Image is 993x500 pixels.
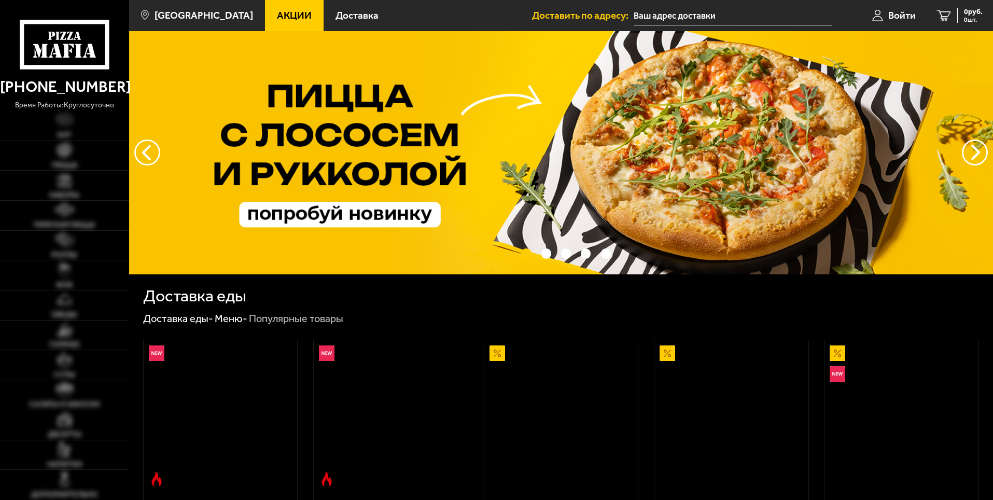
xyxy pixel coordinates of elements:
[660,345,675,361] img: Акционный
[888,10,916,20] span: Войти
[51,311,77,318] span: Обеды
[143,288,246,304] h1: Доставка еды
[319,471,334,487] img: Острое блюдо
[48,430,81,438] span: Десерты
[144,340,298,492] a: НовинкаОстрое блюдоРимская с креветками
[532,10,634,20] span: Доставить по адресу:
[830,366,845,382] img: Новинка
[56,281,73,288] span: WOK
[215,312,247,325] a: Меню-
[964,8,983,16] span: 0 руб.
[49,191,79,199] span: Наборы
[29,400,100,408] span: Салаты и закуски
[489,345,505,361] img: Акционный
[601,248,611,258] button: точки переключения
[49,341,80,348] span: Горячее
[143,312,213,325] a: Доставка еды-
[484,340,638,492] a: АкционныйАль-Шам 25 см (тонкое тесто)
[34,221,95,228] span: Римская пицца
[134,140,160,165] button: следующий
[47,461,82,468] span: Напитки
[314,340,468,492] a: НовинкаОстрое блюдоРимская с мясным ассорти
[319,345,334,361] img: Новинка
[57,131,72,138] span: Хит
[52,161,77,169] span: Пицца
[521,248,531,258] button: точки переключения
[31,491,97,498] span: Дополнительно
[155,10,253,20] span: [GEOGRAPHIC_DATA]
[149,345,164,361] img: Новинка
[830,345,845,361] img: Акционный
[149,471,164,487] img: Острое блюдо
[561,248,571,258] button: точки переключения
[249,312,343,326] div: Популярные товары
[634,6,832,25] input: Ваш адрес доставки
[335,10,379,20] span: Доставка
[54,371,75,378] span: Супы
[964,17,983,23] span: 0 шт.
[581,248,591,258] button: точки переключения
[824,340,978,492] a: АкционныйНовинкаВсё включено
[962,140,988,165] button: предыдущий
[541,248,551,258] button: точки переключения
[51,251,77,258] span: Роллы
[277,10,312,20] span: Акции
[654,340,808,492] a: АкционныйПепперони 25 см (толстое с сыром)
